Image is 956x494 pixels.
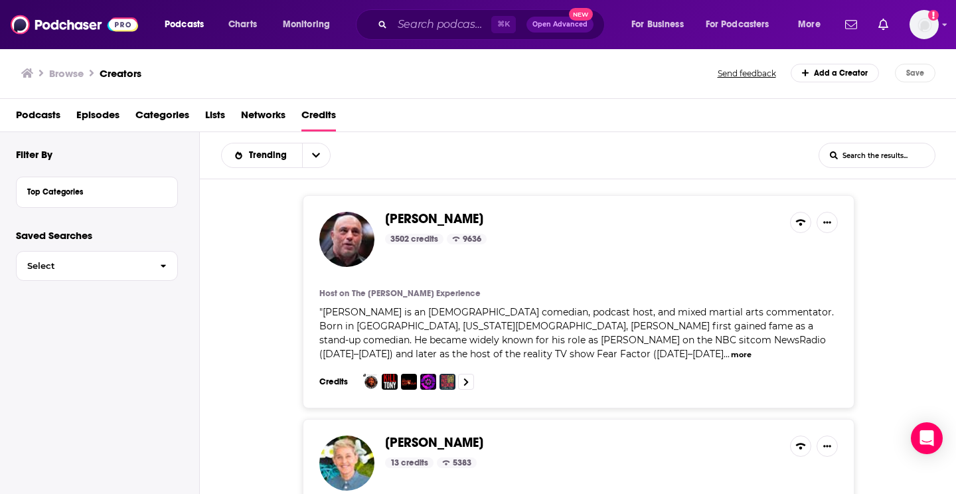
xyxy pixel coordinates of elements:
[283,15,330,34] span: Monitoring
[76,104,119,131] a: Episodes
[631,15,684,34] span: For Business
[385,434,483,451] span: [PERSON_NAME]
[817,212,838,233] button: Show More Button
[165,15,204,34] span: Podcasts
[382,374,398,390] img: KILL TONY
[697,14,789,35] button: open menu
[731,349,752,361] button: more
[16,148,52,161] h2: Filter By
[302,143,330,167] button: open menu
[241,104,285,131] a: Networks
[491,16,516,33] span: ⌘ K
[155,14,221,35] button: open menu
[100,67,141,80] a: Creators
[16,229,178,242] p: Saved Searches
[532,21,588,28] span: Open Advanced
[220,14,265,35] a: Charts
[16,251,178,281] button: Select
[17,262,149,270] span: Select
[385,457,434,468] div: 13 credits
[789,14,837,35] button: open menu
[249,151,291,160] span: Trending
[228,15,257,34] span: Charts
[319,306,834,360] span: "
[205,104,225,131] a: Lists
[447,234,487,244] div: 9636
[840,13,862,36] a: Show notifications dropdown
[319,306,834,360] span: [PERSON_NAME] is an [DEMOGRAPHIC_DATA] comedian, podcast host, and mixed martial arts commentator...
[895,64,935,82] button: Save
[385,436,483,450] a: [PERSON_NAME]
[706,15,769,34] span: For Podcasters
[319,288,349,299] h4: Host on
[910,10,939,39] button: Show profile menu
[319,376,353,387] h3: Credits
[385,212,483,226] a: [PERSON_NAME]
[714,64,780,82] button: Send feedback
[27,183,167,199] button: Top Categories
[385,210,483,227] span: [PERSON_NAME]
[401,374,417,390] img: The Adam Carolla Show
[911,422,943,454] div: Open Intercom Messenger
[221,143,331,168] h2: Choose List sort
[385,234,443,244] div: 3502 credits
[420,374,436,390] img: Duncan Trussell Family Hour
[319,436,374,491] img: Ellen DeGeneres
[274,14,347,35] button: open menu
[817,436,838,457] button: Show More Button
[368,9,617,40] div: Search podcasts, credits, & more...
[352,288,481,299] h4: The [PERSON_NAME] Experience
[569,8,593,21] span: New
[798,15,821,34] span: More
[49,67,84,80] h3: Browse
[439,374,455,390] img: This Past Weekend w/ Theo Von
[363,374,379,390] img: The Joe Rogan Experience
[392,14,491,35] input: Search podcasts, credits, & more...
[910,10,939,39] img: User Profile
[11,12,138,37] img: Podchaser - Follow, Share and Rate Podcasts
[910,10,939,39] span: Logged in as vickers
[222,151,302,160] button: open menu
[16,104,60,131] a: Podcasts
[928,10,939,21] svg: Add a profile image
[437,457,477,468] div: 5383
[791,64,880,82] a: Add a Creator
[622,14,700,35] button: open menu
[724,348,730,360] span: ...
[135,104,189,131] a: Categories
[526,17,594,33] button: Open AdvancedNew
[873,13,894,36] a: Show notifications dropdown
[319,212,374,267] img: Joe Rogan
[352,288,481,299] a: The Joe Rogan Experience
[301,104,336,131] a: Credits
[27,187,158,197] div: Top Categories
